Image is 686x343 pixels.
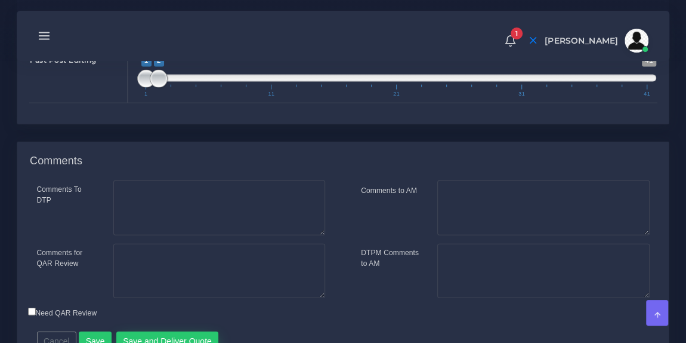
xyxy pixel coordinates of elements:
[266,91,276,97] span: 11
[143,91,150,97] span: 1
[154,55,164,66] span: 2
[30,155,82,168] h4: Comments
[37,247,95,269] label: Comments for QAR Review
[545,36,618,45] span: [PERSON_NAME]
[28,308,97,318] label: Need QAR Review
[141,55,152,66] span: 1
[625,29,648,53] img: avatar
[361,247,419,269] label: DTPM Comments to AM
[511,27,523,39] span: 1
[517,91,527,97] span: 31
[642,91,652,97] span: 41
[28,308,36,316] input: Need QAR Review
[539,29,653,53] a: [PERSON_NAME]avatar
[391,91,401,97] span: 21
[642,55,656,66] span: 41
[361,185,417,196] label: Comments to AM
[37,184,95,206] label: Comments To DTP
[500,34,521,47] a: 1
